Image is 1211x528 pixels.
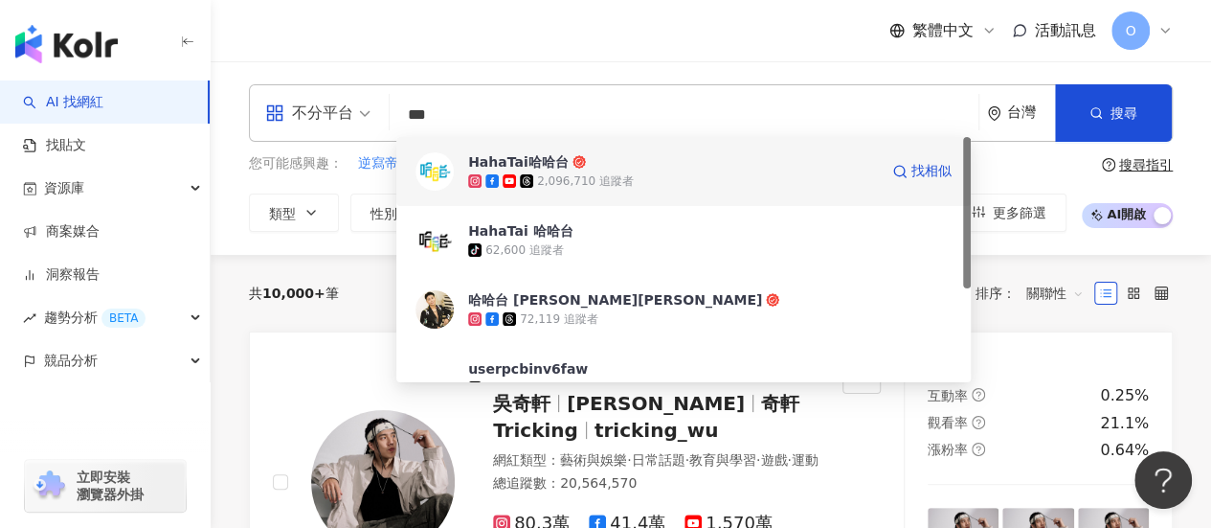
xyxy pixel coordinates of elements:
span: 立即安裝 瀏覽器外掛 [77,469,144,503]
span: 漲粉率 [928,442,968,457]
span: 關聯性 [1026,278,1084,309]
span: 10,000+ [262,286,325,301]
span: 繁體中文 [912,20,974,41]
div: HahaTai 哈哈台 [468,221,572,241]
button: 類型 [249,194,339,232]
span: 更多篩選 [993,205,1046,220]
div: 共 筆 [249,286,339,301]
button: 性別 [350,194,440,232]
div: 21.1% [1100,413,1149,434]
span: 互動率 [928,388,968,403]
div: 網紅類型 ： [493,451,819,471]
span: 找相似 [911,162,952,181]
div: 1,863 追蹤者 [485,380,556,397]
span: question-circle [972,388,985,402]
div: 不分平台 [265,98,353,128]
button: 逆寫帝國與當代實踐 [357,153,480,174]
div: 哈哈台 [PERSON_NAME][PERSON_NAME] [468,290,762,310]
span: rise [23,311,36,325]
span: 搜尋 [1110,105,1137,121]
span: 競品分析 [44,339,98,382]
div: 72,119 追蹤者 [520,311,598,328]
span: · [787,452,791,468]
span: question-circle [1102,158,1115,172]
span: question-circle [972,443,985,456]
div: 0.64% [1100,440,1149,461]
div: 62,600 追蹤者 [485,242,564,259]
button: 搜尋 [1055,84,1172,142]
span: 藝術與娛樂 [560,452,627,468]
span: 遊戲 [760,452,787,468]
div: 台灣 [1007,104,1055,121]
span: 活動訊息 [1035,21,1096,39]
span: 奇軒Tricking [493,392,799,442]
span: 趨勢分析 [44,296,146,339]
span: 類型 [269,206,296,221]
img: logo [15,25,118,63]
a: searchAI 找網紅 [23,93,103,112]
img: KOL Avatar [415,152,454,191]
div: 2,096,710 追蹤者 [537,173,634,190]
span: O [1125,20,1135,41]
div: 0.25% [1100,385,1149,406]
div: 排序： [976,278,1094,309]
img: KOL Avatar [415,290,454,329]
a: chrome extension立即安裝 瀏覽器外掛 [25,460,186,512]
span: 逆寫帝國與當代實踐 [358,154,479,173]
span: tricking_wu [594,419,719,442]
span: · [684,452,688,468]
div: HahaTai哈哈台 [468,152,569,172]
span: 資源庫 [44,167,84,210]
div: 搜尋指引 [1119,157,1173,172]
span: · [756,452,760,468]
div: userpcbinv6faw [468,359,588,379]
span: 運動 [792,452,819,468]
a: 找相似 [892,152,952,191]
span: 性別 [370,206,397,221]
span: [PERSON_NAME] [567,392,745,415]
span: question-circle [972,416,985,429]
span: 吳奇軒 [493,392,550,415]
a: 商案媒合 [23,222,100,241]
button: 更多篩選 [952,194,1066,232]
span: 您可能感興趣： [249,154,343,173]
a: 洞察報告 [23,265,100,285]
div: BETA [101,309,146,328]
span: 觀看率 [928,415,968,430]
div: 總追蹤數 ： 20,564,570 [493,474,819,494]
span: 教育與學習 [689,452,756,468]
img: chrome extension [31,471,68,501]
span: · [627,452,631,468]
img: KOL Avatar [415,359,454,398]
a: 找貼文 [23,136,86,155]
iframe: Help Scout Beacon - Open [1134,451,1192,509]
span: environment [987,106,1001,121]
span: 日常話題 [631,452,684,468]
img: KOL Avatar [415,221,454,260]
span: appstore [265,103,284,123]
